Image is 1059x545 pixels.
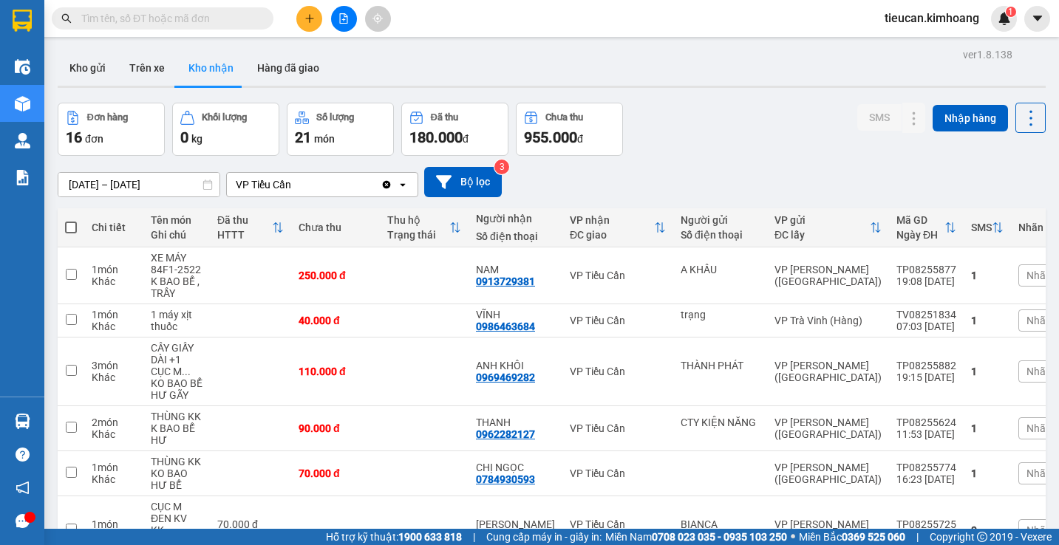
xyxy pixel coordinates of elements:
th: Toggle SortBy [964,208,1011,247]
svg: Clear value [381,179,392,191]
th: Toggle SortBy [889,208,964,247]
button: SMS [857,104,902,131]
span: Nhãn [1026,524,1052,536]
div: 07:03 [DATE] [896,321,956,332]
div: 0986463684 [476,321,535,332]
div: Chi tiết [92,222,136,233]
div: MAI TRINH [476,518,555,530]
div: 70.000 đ [299,467,372,479]
div: 0 [971,524,1004,536]
strong: 0369 525 060 [842,531,905,543]
div: 0913729381 [476,275,535,287]
span: Miền Bắc [799,529,905,545]
div: trạng [681,309,760,321]
span: 0 [180,128,188,146]
button: Số lượng21món [287,103,394,156]
svg: open [397,179,409,191]
div: 11:53 [DATE] [896,428,956,440]
div: THÀNH PHÁT [681,360,760,371]
th: Toggle SortBy [380,208,469,247]
div: 1 [971,366,1004,377]
img: warehouse-icon [15,59,30,75]
div: K BAO BỂ HƯ [151,422,202,446]
div: Đơn hàng [87,112,128,123]
button: aim [365,6,391,32]
div: Ngày ĐH [896,229,944,241]
div: VP Tiểu Cần [570,315,666,326]
span: copyright [977,532,987,542]
button: Đơn hàng16đơn [58,103,165,156]
img: logo-vxr [13,10,32,32]
button: Chưa thu955.000đ [516,103,623,156]
span: Nhãn [1026,270,1052,281]
div: THÙNG KK [151,456,202,467]
span: đ [577,133,583,145]
div: Ghi chú [151,229,202,241]
div: 1 món [92,264,136,275]
div: Khác [92,473,136,485]
img: solution-icon [15,170,30,185]
span: caret-down [1031,12,1044,25]
div: VP [PERSON_NAME] ([GEOGRAPHIC_DATA]) [774,462,882,485]
div: CTY KIỆN NĂNG [681,417,760,428]
button: Bộ lọc [424,167,502,197]
span: Cung cấp máy in - giấy in: [486,529,602,545]
div: VP Tiểu Cần [570,518,666,530]
span: đ [463,133,469,145]
span: | [916,529,919,545]
div: 0962282127 [476,428,535,440]
span: 955.000 [524,128,577,146]
img: warehouse-icon [15,414,30,429]
div: Số điện thoại [476,230,555,242]
div: Thu hộ [387,214,449,226]
div: VP [PERSON_NAME] ([GEOGRAPHIC_DATA]) [774,264,882,287]
div: 90.000 đ [299,422,372,434]
div: Khác [92,275,136,287]
div: TP08255725 [896,518,956,530]
span: kg [191,133,202,145]
span: Miền Nam [605,529,787,545]
button: plus [296,6,322,32]
div: XE MÁY 84F1-2522 [151,252,202,275]
input: Selected VP Tiểu Cần. [293,177,294,192]
div: 40.000 đ [299,315,372,326]
span: Hỗ trợ kỹ thuật: [326,529,462,545]
span: Nhãn [1026,422,1052,434]
div: 16:23 [DATE] [896,473,956,485]
span: notification [16,481,30,495]
div: TP08255882 [896,360,956,371]
div: Số điện thoại [681,229,760,241]
div: Khác [92,321,136,332]
div: 1 [971,315,1004,326]
div: VP Tiểu Cần [570,467,666,479]
div: VP Tiểu Cần [570,270,666,281]
strong: 1900 633 818 [398,531,462,543]
div: Mã GD [896,214,944,226]
div: THÙNG KK [151,411,202,422]
span: 1 [1008,7,1013,17]
span: tieucan.kimhoang [873,9,991,27]
span: 16 [66,128,82,146]
div: VĨNH [476,309,555,321]
span: món [314,133,335,145]
div: CÂY GIẤY DÀI +1 CỤC M TRẮNG +1 ỐNG TRÒN KK [151,342,202,377]
div: 3 món [92,360,136,371]
div: TP08255624 [896,417,956,428]
span: Nhãn [1026,315,1052,326]
span: Nhãn [1026,467,1052,479]
span: 21 [295,128,311,146]
sup: 1 [1006,7,1016,17]
div: VP gửi [774,214,870,226]
span: | [473,529,475,545]
div: NAM [476,264,555,275]
div: 1 [971,422,1004,434]
div: SMS [971,222,992,233]
div: VP [PERSON_NAME] ([GEOGRAPHIC_DATA]) [774,417,882,440]
span: đơn [85,133,103,145]
input: Select a date range. [58,173,219,196]
strong: 0708 023 035 - 0935 103 250 [652,531,787,543]
div: 2 món [92,417,136,428]
span: search [61,13,72,24]
div: 110.000 đ [299,366,372,377]
div: Đã thu [431,112,458,123]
